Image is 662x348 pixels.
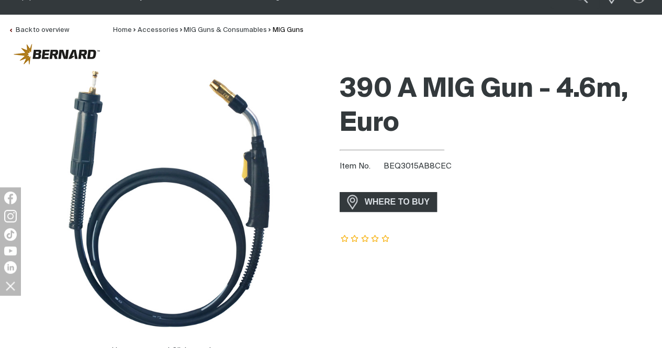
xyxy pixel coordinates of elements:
[4,228,17,241] img: TikTok
[340,161,382,173] span: Item No.
[272,27,303,33] a: MIG Guns
[340,73,654,141] h1: 390 A MIG Gun - 4.6m, Euro
[4,246,17,255] img: YouTube
[8,27,69,33] a: Back to overview
[340,192,437,211] a: WHERE TO BUY
[35,68,296,329] img: 390 A MIG Gun - 4.6m, Euro
[384,162,452,170] span: BEQ3015AB8CEC
[358,194,436,210] span: WHERE TO BUY
[184,27,267,33] a: MIG Guns & Consumables
[138,27,178,33] a: Accessories
[340,235,391,243] span: Rating: {0}
[4,261,17,274] img: LinkedIn
[113,25,303,36] nav: Breadcrumb
[2,277,19,295] img: hide socials
[113,27,132,33] a: Home
[4,210,17,222] img: Instagram
[4,192,17,204] img: Facebook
